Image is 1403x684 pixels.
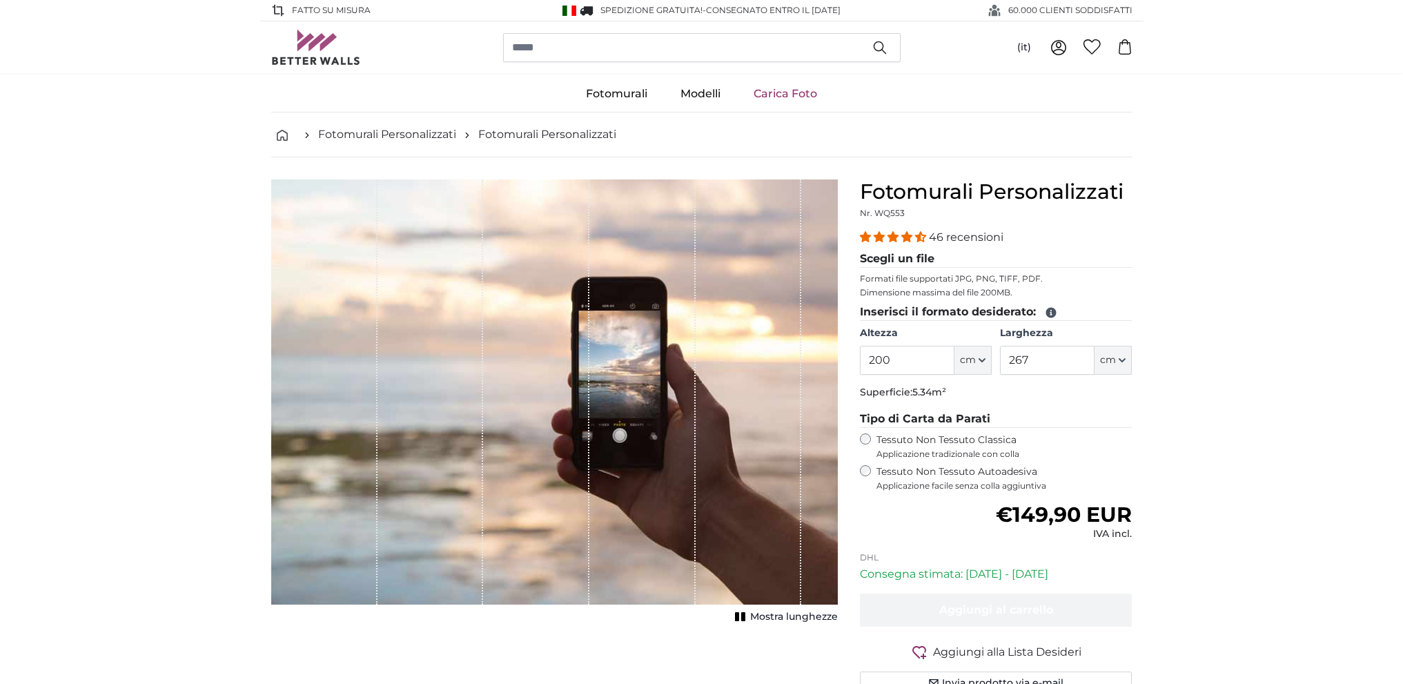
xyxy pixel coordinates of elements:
p: DHL [860,552,1132,563]
button: cm [1095,346,1132,375]
button: (it) [1006,35,1042,60]
legend: Scegli un file [860,251,1132,268]
span: 60.000 CLIENTI SODDISFATTI [1008,4,1132,17]
span: Mostra lunghezze [750,610,838,624]
button: cm [954,346,992,375]
span: cm [960,353,976,367]
a: Carica Foto [737,76,834,112]
span: 4.37 stars [860,231,929,244]
p: Dimensione massima del file 200MB. [860,287,1132,298]
span: Aggiungi alla Lista Desideri [933,644,1081,661]
span: Spedizione GRATUITA! [600,5,703,15]
span: Aggiungi al carrello [939,603,1053,616]
span: Fatto su misura [292,4,371,17]
span: - [703,5,841,15]
p: Formati file supportati JPG, PNG, TIFF, PDF. [860,273,1132,284]
legend: Inserisci il formato desiderato: [860,304,1132,321]
div: IVA incl. [996,527,1132,541]
a: Fotomurali Personalizzati [478,126,616,143]
span: cm [1100,353,1116,367]
span: 5.34m² [912,386,946,398]
label: Larghezza [1000,326,1132,340]
h1: Fotomurali Personalizzati [860,179,1132,204]
span: Applicazione facile senza colla aggiuntiva [876,480,1132,491]
p: Superficie: [860,386,1132,400]
span: 46 recensioni [929,231,1003,244]
a: Fotomurali [569,76,664,112]
button: Mostra lunghezze [731,607,838,627]
img: Betterwalls [271,30,361,65]
legend: Tipo di Carta da Parati [860,411,1132,428]
div: 1 of 1 [271,179,838,627]
button: Aggiungi alla Lista Desideri [860,643,1132,661]
a: Modelli [664,76,737,112]
label: Tessuto Non Tessuto Classica [876,433,1132,460]
button: Aggiungi al carrello [860,594,1132,627]
nav: breadcrumbs [271,113,1132,157]
span: €149,90 EUR [996,502,1132,527]
span: Applicazione tradizionale con colla [876,449,1132,460]
p: Consegna stimata: [DATE] - [DATE] [860,566,1132,583]
label: Tessuto Non Tessuto Autoadesiva [876,465,1132,491]
img: Italia [562,6,576,16]
span: Consegnato entro il [DATE] [706,5,841,15]
a: Fotomurali Personalizzati [318,126,456,143]
span: Nr. WQ553 [860,208,905,218]
label: Altezza [860,326,992,340]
